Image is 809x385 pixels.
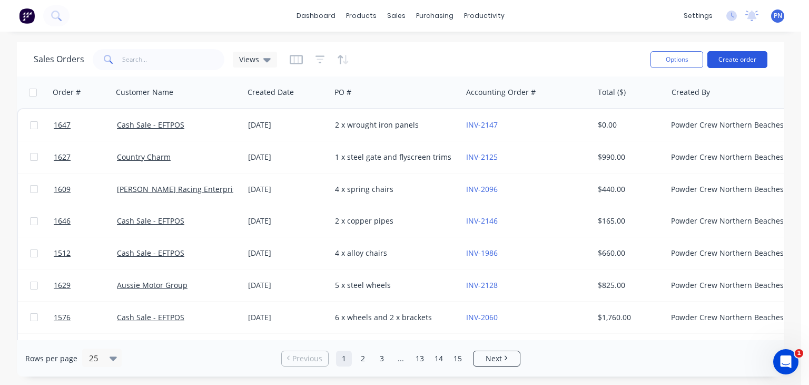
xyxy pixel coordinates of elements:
a: INV-1986 [466,248,498,258]
div: productivity [459,8,510,24]
div: [DATE] [248,280,327,291]
a: 1627 [54,141,117,173]
div: 4 x spring chairs [335,184,452,195]
span: 1647 [54,120,71,130]
a: 1646 [54,205,117,237]
a: Cash Sale - EFTPOS [117,216,184,226]
a: Page 3 [374,351,390,367]
a: Cash Sale - EFTPOS [117,248,184,258]
a: 1645 [54,334,117,365]
a: Cash Sale - EFTPOS [117,120,184,130]
span: 1627 [54,152,71,162]
div: Total ($) [598,87,626,98]
a: INV-2096 [466,184,498,194]
span: 1512 [54,248,71,258]
div: 2 x copper pipes [335,216,452,226]
div: $165.00 [598,216,659,226]
span: Views [239,54,259,65]
a: 1629 [54,269,117,301]
a: Page 1 is your current page [336,351,352,367]
div: Powder Crew Northern Beaches [671,184,788,195]
span: 1629 [54,280,71,291]
div: 1 x steel gate and flyscreen trims [335,152,452,162]
div: $660.00 [598,248,659,258]
div: 5 x steel wheels [335,280,452,291]
iframe: Intercom live chat [773,349,798,374]
span: 1576 [54,312,71,323]
div: $0.00 [598,120,659,130]
div: Powder Crew Northern Beaches [671,248,788,258]
div: Powder Crew Northern Beaches [671,120,788,130]
div: [DATE] [248,120,327,130]
span: Rows per page [25,353,77,364]
div: products [341,8,382,24]
a: INV-2146 [466,216,498,226]
div: [DATE] [248,184,327,195]
span: PN [774,11,782,21]
input: Search... [122,49,225,70]
div: Customer Name [116,87,173,98]
h1: Sales Orders [34,54,84,64]
div: Order # [53,87,81,98]
a: 1576 [54,302,117,333]
a: Page 14 [431,351,447,367]
div: Accounting Order # [466,87,536,98]
a: Jump forward [393,351,409,367]
a: dashboard [291,8,341,24]
a: Next page [473,353,520,364]
a: Page 2 [355,351,371,367]
div: $825.00 [598,280,659,291]
div: $440.00 [598,184,659,195]
ul: Pagination [277,351,525,367]
a: Previous page [282,353,328,364]
div: 2 x wrought iron panels [335,120,452,130]
div: $990.00 [598,152,659,162]
a: Country Charm [117,152,171,162]
div: sales [382,8,411,24]
div: [DATE] [248,152,327,162]
a: 1609 [54,174,117,205]
div: Created By [672,87,710,98]
a: INV-2060 [466,312,498,322]
div: Created Date [248,87,294,98]
a: INV-2125 [466,152,498,162]
div: 4 x alloy chairs [335,248,452,258]
div: 6 x wheels and 2 x brackets [335,312,452,323]
a: Aussie Motor Group [117,280,188,290]
div: [DATE] [248,248,327,258]
a: Cash Sale - EFTPOS [117,312,184,322]
span: 1646 [54,216,71,226]
a: [PERSON_NAME] Racing Enterprises [117,184,244,194]
button: Create order [707,51,767,68]
div: $1,760.00 [598,312,659,323]
a: 1647 [54,109,117,141]
button: Options [650,51,703,68]
span: Next [486,353,502,364]
div: Powder Crew Northern Beaches [671,280,788,291]
a: Page 15 [450,351,466,367]
span: Previous [292,353,322,364]
div: Powder Crew Northern Beaches [671,216,788,226]
div: settings [678,8,718,24]
a: INV-2128 [466,280,498,290]
a: Page 13 [412,351,428,367]
img: Factory [19,8,35,24]
div: Powder Crew Northern Beaches [671,152,788,162]
div: [DATE] [248,312,327,323]
div: purchasing [411,8,459,24]
div: [DATE] [248,216,327,226]
span: 1 [795,349,803,358]
a: INV-2147 [466,120,498,130]
a: 1512 [54,237,117,269]
div: PO # [334,87,351,98]
div: Powder Crew Northern Beaches [671,312,788,323]
span: 1609 [54,184,71,195]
